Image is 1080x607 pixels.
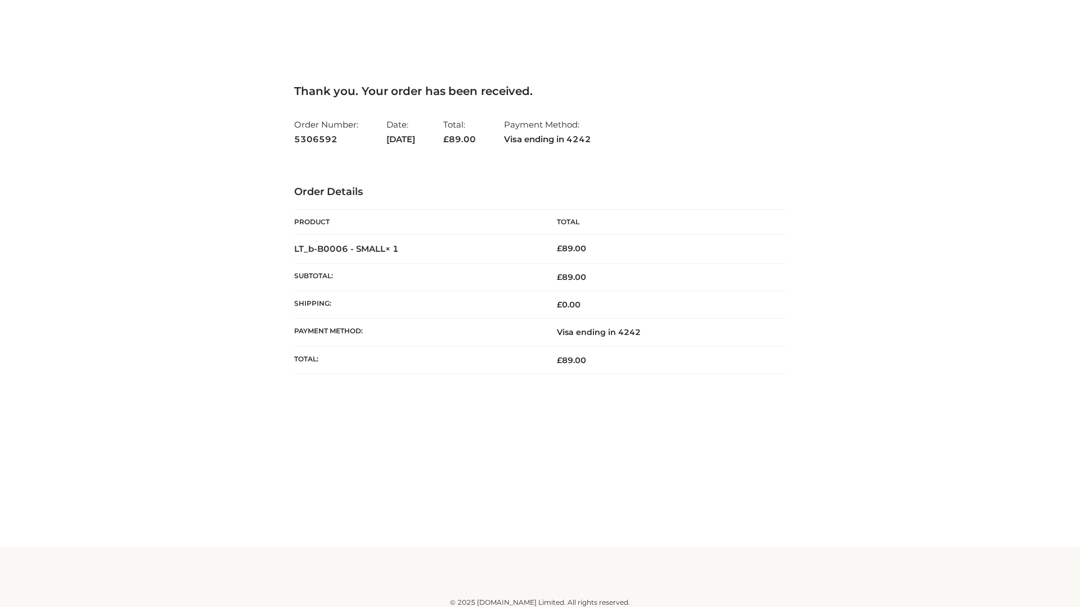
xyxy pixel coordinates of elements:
li: Payment Method: [504,115,591,149]
li: Order Number: [294,115,358,149]
th: Subtotal: [294,263,540,291]
bdi: 0.00 [557,300,580,310]
span: £ [557,272,562,282]
strong: Visa ending in 4242 [504,132,591,147]
strong: 5306592 [294,132,358,147]
td: Visa ending in 4242 [540,319,786,346]
span: £ [557,355,562,365]
strong: LT_b-B0006 - SMALL [294,243,399,254]
th: Payment method: [294,319,540,346]
span: £ [557,243,562,253]
th: Total: [294,346,540,374]
span: 89.00 [443,134,476,144]
strong: × 1 [385,243,399,254]
th: Total [540,210,786,235]
span: 89.00 [557,355,586,365]
span: 89.00 [557,272,586,282]
span: £ [557,300,562,310]
li: Total: [443,115,476,149]
bdi: 89.00 [557,243,586,253]
strong: [DATE] [386,132,415,147]
th: Product [294,210,540,235]
h3: Thank you. Your order has been received. [294,84,786,98]
span: £ [443,134,449,144]
h3: Order Details [294,186,786,198]
li: Date: [386,115,415,149]
th: Shipping: [294,291,540,319]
